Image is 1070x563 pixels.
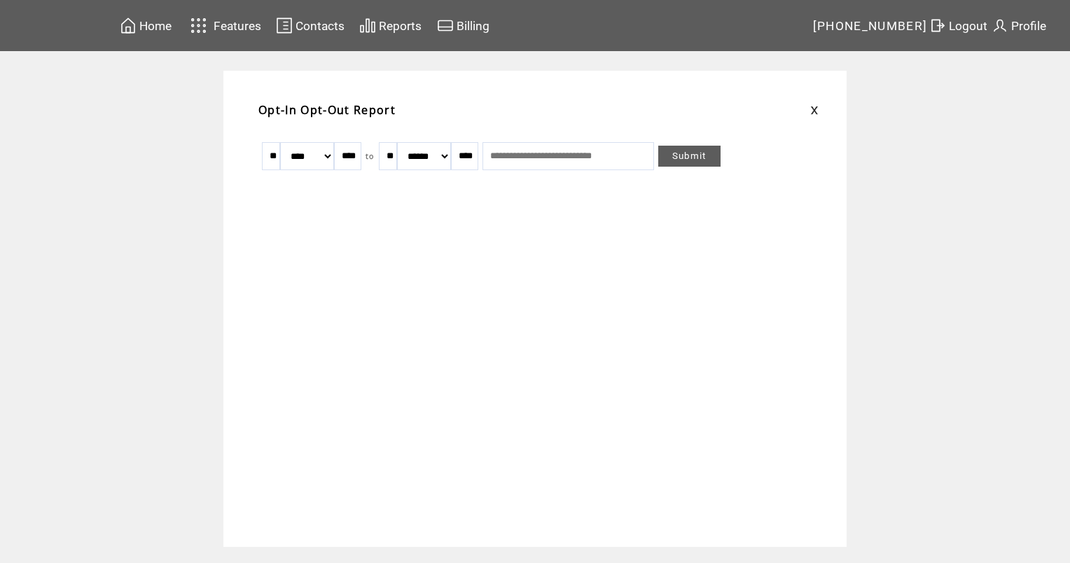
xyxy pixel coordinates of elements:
[118,15,174,36] a: Home
[658,146,721,167] a: Submit
[296,19,345,33] span: Contacts
[274,15,347,36] a: Contacts
[120,17,137,34] img: home.svg
[992,17,1008,34] img: profile.svg
[366,151,375,161] span: to
[359,17,376,34] img: chart.svg
[929,17,946,34] img: exit.svg
[1011,19,1046,33] span: Profile
[435,15,492,36] a: Billing
[139,19,172,33] span: Home
[258,102,396,118] span: Opt-In Opt-Out Report
[184,12,263,39] a: Features
[357,15,424,36] a: Reports
[214,19,261,33] span: Features
[949,19,987,33] span: Logout
[276,17,293,34] img: contacts.svg
[186,14,211,37] img: features.svg
[457,19,489,33] span: Billing
[927,15,989,36] a: Logout
[813,19,928,33] span: [PHONE_NUMBER]
[379,19,422,33] span: Reports
[989,15,1048,36] a: Profile
[437,17,454,34] img: creidtcard.svg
